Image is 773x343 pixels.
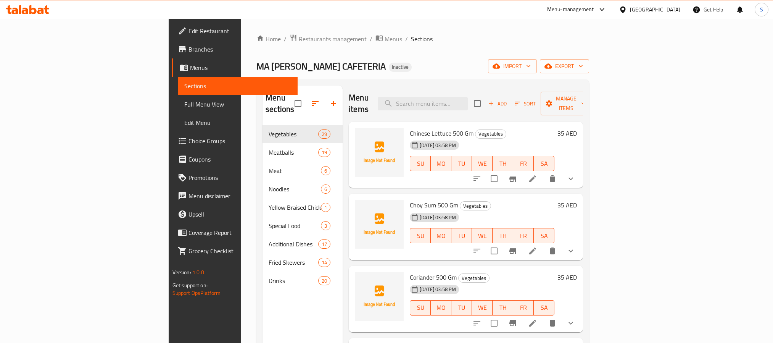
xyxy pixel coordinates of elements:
[557,128,577,139] h6: 35 AED
[188,246,291,256] span: Grocery Checklist
[546,61,583,71] span: export
[513,156,534,171] button: FR
[318,239,330,249] div: items
[172,280,208,290] span: Get support on:
[547,94,586,113] span: Manage items
[485,98,510,110] button: Add
[537,158,551,169] span: SA
[349,92,369,115] h2: Menu items
[355,200,404,249] img: Choy Sum 500 Gm
[188,136,291,146] span: Choice Groups
[375,34,402,44] a: Menus
[543,314,562,332] button: delete
[172,187,298,205] a: Menu disclaimer
[434,158,448,169] span: MO
[486,243,502,259] span: Select to update
[413,302,428,313] span: SU
[537,302,551,313] span: SA
[262,162,343,180] div: Meat6
[269,148,318,157] span: Meatballs
[184,118,291,127] span: Edit Menu
[184,100,291,109] span: Full Menu View
[318,276,330,285] div: items
[451,156,472,171] button: TU
[475,230,490,241] span: WE
[534,228,554,243] button: SA
[262,253,343,272] div: Fried Skewers14
[269,276,318,285] div: Drinks
[504,242,522,260] button: Branch-specific-item
[513,300,534,315] button: FR
[410,128,473,139] span: Chinese Lettuce 500 Gm
[172,288,221,298] a: Support.OpsPlatform
[472,228,493,243] button: WE
[370,34,372,44] li: /
[355,272,404,321] img: Coriander 500 Gm
[172,267,191,277] span: Version:
[496,302,510,313] span: TH
[451,228,472,243] button: TU
[269,203,321,212] span: Yellow Braised Chicken Rice
[547,5,594,14] div: Menu-management
[411,34,433,44] span: Sections
[172,132,298,150] a: Choice Groups
[178,95,298,113] a: Full Menu View
[460,202,491,210] span: Vegetables
[188,26,291,36] span: Edit Restaurant
[178,77,298,95] a: Sections
[475,129,506,138] span: Vegetables
[475,302,490,313] span: WE
[493,228,513,243] button: TH
[318,129,330,139] div: items
[269,258,318,267] div: Fried Skewers
[458,273,490,283] div: Vegetables
[431,300,451,315] button: MO
[557,200,577,210] h6: 35 AED
[410,228,431,243] button: SU
[410,156,431,171] button: SU
[172,58,298,77] a: Menus
[188,45,291,54] span: Branches
[269,184,321,194] span: Noodles
[321,184,330,194] div: items
[321,166,330,175] div: items
[290,95,306,112] span: Select all sections
[410,272,457,283] span: Coriander 500 Gm
[188,228,291,237] span: Coverage Report
[534,300,554,315] button: SA
[487,99,508,108] span: Add
[192,267,204,277] span: 1.0.0
[566,319,575,328] svg: Show Choices
[269,239,318,249] span: Additional Dishes
[319,277,330,285] span: 20
[475,129,506,139] div: Vegetables
[318,258,330,267] div: items
[172,150,298,168] a: Coupons
[172,168,298,187] a: Promotions
[319,241,330,248] span: 17
[516,230,531,241] span: FR
[188,173,291,182] span: Promotions
[269,129,318,139] span: Vegetables
[472,300,493,315] button: WE
[319,259,330,266] span: 14
[269,166,321,175] span: Meat
[528,319,537,328] a: Edit menu item
[528,246,537,256] a: Edit menu item
[513,228,534,243] button: FR
[405,34,408,44] li: /
[454,302,469,313] span: TU
[454,230,469,241] span: TU
[172,223,298,242] a: Coverage Report
[488,59,537,73] button: import
[528,174,537,183] a: Edit menu item
[413,230,428,241] span: SU
[172,242,298,260] a: Grocery Checklist
[256,58,386,75] span: MA [PERSON_NAME] CAFETERIA
[184,81,291,91] span: Sections
[321,186,330,193] span: 6
[262,125,343,143] div: Vegetables29
[494,61,531,71] span: import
